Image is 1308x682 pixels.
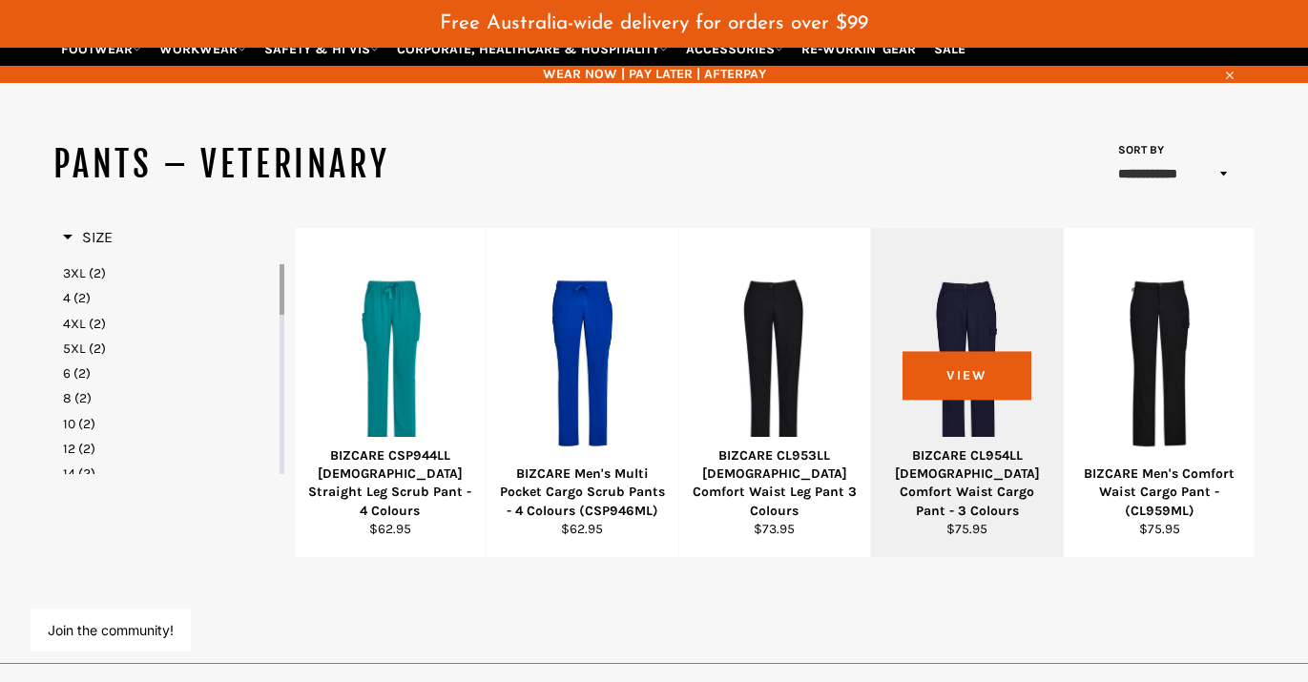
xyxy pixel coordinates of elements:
[499,465,667,520] div: BIZCARE Men's Multi Pocket Cargo Scrub Pants - 4 Colours (CSP946ML)
[63,390,72,406] span: 8
[63,389,276,407] a: 8
[926,32,973,66] a: SALE
[63,340,276,358] a: 5XL
[78,441,95,457] span: (2)
[883,446,1051,520] div: BIZCARE CL954LL [DEMOGRAPHIC_DATA] Comfort Waist Cargo Pant - 3 Colours
[389,32,675,66] a: CORPORATE, HEALTHCARE & HOSPITALITY
[63,264,276,282] a: 3XL
[63,440,276,458] a: 12
[152,32,254,66] a: WORKWEAR
[63,441,75,457] span: 12
[73,290,91,306] span: (2)
[440,13,868,33] span: Free Australia-wide delivery for orders over $99
[63,465,75,482] span: 14
[78,416,95,432] span: (2)
[89,316,106,332] span: (2)
[306,446,474,520] div: BIZCARE CSP944LL [DEMOGRAPHIC_DATA] Straight Leg Scrub Pant - 4 Colours
[89,265,106,281] span: (2)
[794,32,924,66] a: RE-WORKIN' GEAR
[63,315,276,333] a: 4XL
[48,622,174,638] button: Join the community!
[691,446,859,520] div: BIZCARE CL953LL [DEMOGRAPHIC_DATA] Comfort Waist Leg Pant 3 Colours
[678,32,791,66] a: ACCESSORIES
[257,32,386,66] a: SAFETY & HI VIS
[486,228,678,558] a: BIZCARE Men's Multi Pocket Cargo Scrub Pants - 4 Colours (CSP946ML)BIZCARE Men's Multi Pocket Car...
[63,265,86,281] span: 3XL
[63,289,276,307] a: 4
[63,341,86,357] span: 5XL
[73,365,91,382] span: (2)
[74,390,92,406] span: (2)
[63,228,113,246] span: Size
[63,365,71,382] span: 6
[1063,228,1256,558] a: BIZCARE Men's Comfort Waist Cargo Pant - (CL959ML)BIZCARE Men's Comfort Waist Cargo Pant - (CL959...
[678,228,871,558] a: BIZCARE CL953LL Ladies Comfort Waist Leg Pant 3 ColoursBIZCARE CL953LL [DEMOGRAPHIC_DATA] Comfort...
[1075,465,1243,520] div: BIZCARE Men's Comfort Waist Cargo Pant - (CL959ML)
[53,65,1256,83] span: WEAR NOW | PAY LATER | AFTERPAY
[53,141,654,189] h1: PANTS – VETERINARY
[63,364,276,382] a: 6
[294,228,487,558] a: BIZCARE CSP944LL Ladies Straight Leg Scrub Pant - 4 ColoursBIZCARE CSP944LL [DEMOGRAPHIC_DATA] St...
[63,415,276,433] a: 10
[63,290,71,306] span: 4
[53,32,149,66] a: FOOTWEAR
[63,228,113,247] h3: Size
[78,465,95,482] span: (2)
[1112,142,1165,158] label: Sort by
[63,316,86,332] span: 4XL
[63,416,75,432] span: 10
[89,341,106,357] span: (2)
[870,228,1063,558] a: BIZCARE CL954LL Ladies Comfort Waist Cargo Pant - 3 ColoursBIZCARE CL954LL [DEMOGRAPHIC_DATA] Com...
[63,465,276,483] a: 14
